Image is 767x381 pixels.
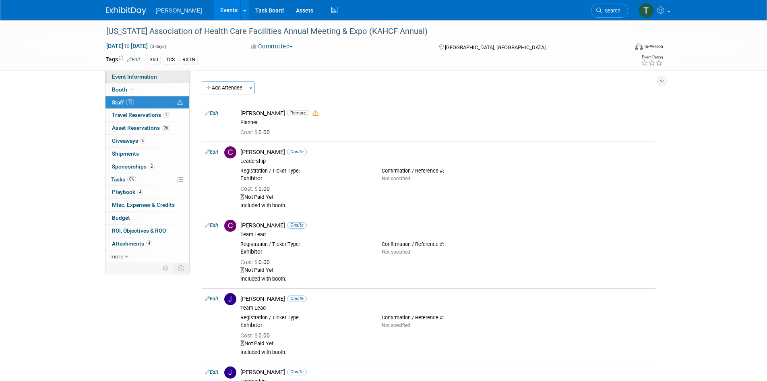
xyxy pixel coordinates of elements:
div: Registration / Ticket Type: [240,314,370,321]
a: Shipments [105,148,189,160]
span: 0.00 [240,259,273,265]
div: Registration / Ticket Type: [240,241,370,248]
span: Misc. Expenses & Credits [112,202,175,208]
span: Not specified [382,323,410,328]
div: Team Lead [240,305,652,311]
img: C.jpg [224,146,236,158]
a: Attachments4 [105,237,189,250]
span: 0.00 [240,185,273,192]
span: 0.00 [240,332,273,339]
a: Giveaways6 [105,135,189,147]
span: 11 [126,99,134,105]
span: 1 [163,112,169,118]
div: Event Format [581,42,664,54]
img: J.jpg [224,293,236,305]
a: Edit [205,296,218,302]
div: [PERSON_NAME] [240,295,652,303]
a: Budget [105,212,189,224]
div: Leadership [240,158,652,164]
a: Misc. Expenses & Credits [105,199,189,211]
span: (3 days) [149,44,166,49]
a: Asset Reservations26 [105,122,189,134]
i: Booth reservation complete [131,87,135,92]
a: Playbook4 [105,186,189,198]
span: 4 [146,240,152,246]
img: Traci Varon [639,3,654,18]
span: 0.00 [240,129,273,135]
a: Edit [205,223,218,228]
button: Committed [248,42,296,51]
span: Event Information [112,73,157,80]
span: Onsite [287,296,307,302]
div: Included with booth. [240,202,652,209]
div: Event Rating [641,55,663,59]
span: Budget [112,214,130,221]
a: Sponsorships2 [105,160,189,173]
a: ROI, Objectives & ROO [105,225,189,237]
a: more [105,250,189,263]
span: Not specified [382,249,410,255]
span: Remote [287,110,309,116]
span: Asset Reservations [112,125,170,131]
span: 2 [149,163,155,169]
img: Format-Inperson.png [635,43,643,50]
div: Included with booth. [240,349,652,356]
div: In-Person [644,44,663,50]
a: Staff11 [105,96,189,109]
button: Add Attendee [202,81,247,94]
div: Not Paid Yet [240,267,652,274]
span: [PERSON_NAME] [156,7,202,14]
div: [US_STATE] Association of Health Care Facilities Annual Meeting & Expo (KAHCF Annual) [103,24,616,39]
span: [DATE] [DATE] [106,42,148,50]
span: Cost: $ [240,332,258,339]
a: Edit [127,57,140,62]
div: [PERSON_NAME] [240,222,652,229]
div: Team Lead [240,231,652,238]
div: Not Paid Yet [240,194,652,201]
div: TCS [163,56,177,64]
td: Toggle Event Tabs [173,263,189,273]
span: Tasks [111,176,136,183]
span: [GEOGRAPHIC_DATA], [GEOGRAPHIC_DATA] [445,44,546,50]
span: Playbook [112,189,143,195]
a: Edit [205,369,218,375]
span: Not specified [382,176,410,181]
span: to [123,43,131,49]
a: Tasks0% [105,173,189,186]
div: Exhibitor [240,248,370,256]
span: Attachments [112,240,152,247]
img: C.jpg [224,220,236,232]
div: Not Paid Yet [240,340,652,347]
span: more [110,253,123,260]
img: ExhibitDay [106,7,146,15]
span: Onsite [287,149,307,155]
span: Shipments [112,150,139,157]
span: Potential Scheduling Conflict -- at least one attendee is tagged in another overlapping event. [177,99,183,106]
span: Onsite [287,369,307,375]
span: ROI, Objectives & ROO [112,227,166,234]
a: Travel Reservations1 [105,109,189,121]
div: RXTN [180,56,198,64]
span: 0% [127,176,136,182]
span: Onsite [287,222,307,228]
span: Staff [112,99,134,106]
i: Double-book Warning! [312,110,318,116]
span: 4 [137,189,143,195]
div: Confirmation / Reference #: [382,241,511,248]
div: Included with booth. [240,276,652,283]
span: Cost: $ [240,129,258,135]
img: J.jpg [224,366,236,379]
div: Planner [240,119,652,126]
span: Booth [112,86,136,93]
div: Exhibitor [240,322,370,329]
td: Personalize Event Tab Strip [159,263,173,273]
div: Confirmation / Reference #: [382,168,511,174]
span: 26 [162,125,170,131]
span: Giveaways [112,137,146,144]
a: Edit [205,110,218,116]
a: Booth [105,83,189,96]
div: 360 [147,56,161,64]
div: [PERSON_NAME] [240,110,652,117]
span: Travel Reservations [112,112,169,118]
span: Cost: $ [240,259,258,265]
